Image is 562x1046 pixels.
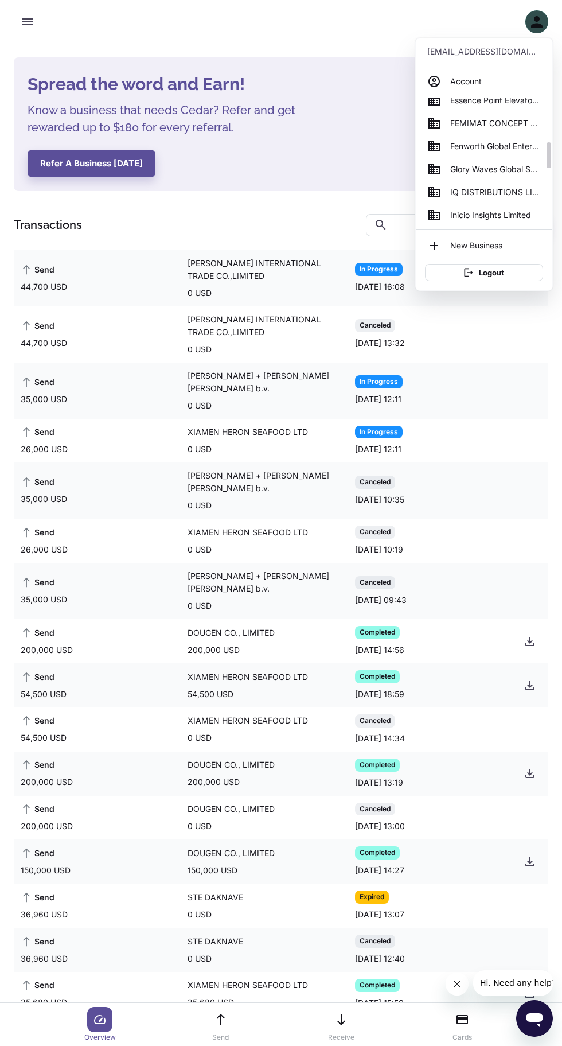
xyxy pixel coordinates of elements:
[420,234,548,257] li: New Business
[450,117,541,130] span: FEMIMAT CONCEPT LTD
[450,186,541,199] span: IQ DISTRIBUTIONS LIMITED
[7,8,83,17] span: Hi. Need any help?
[446,973,469,996] iframe: Close message
[450,209,531,221] span: Inicio Insights Limited
[420,70,548,93] a: Account
[450,94,541,107] span: Essence Point Elevators and Allied Services Ltd
[450,163,541,176] span: Glory Waves Global System Co. Int Ltd
[516,1000,553,1037] iframe: Button to launch messaging window
[425,264,543,281] button: Logout
[427,45,541,58] p: [EMAIL_ADDRESS][DOMAIN_NAME]
[450,140,541,153] span: Fenworth Global Enterprise
[473,970,553,996] iframe: Message from company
